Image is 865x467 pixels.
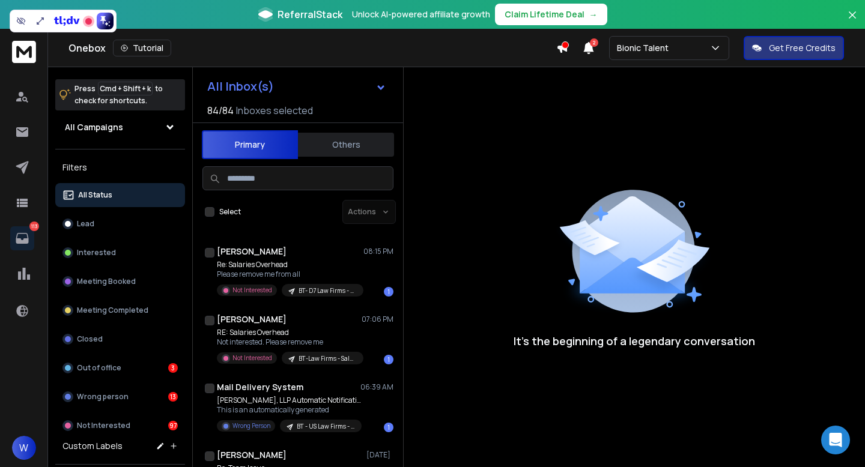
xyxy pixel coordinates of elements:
p: 07:06 PM [362,315,393,324]
p: Out of office [77,363,121,373]
p: Closed [77,334,103,344]
button: Primary [202,130,298,159]
p: Get Free Credits [769,42,836,54]
p: 113 [29,221,39,231]
h1: [PERSON_NAME] [217,313,287,325]
p: [DATE] [366,450,393,460]
div: 13 [168,392,178,402]
button: All Campaigns [55,115,185,139]
div: Open Intercom Messenger [821,426,850,454]
button: All Inbox(s) [198,74,396,98]
p: Not interested. Please remove me [217,337,361,347]
p: Please remove me from all [217,270,361,279]
h1: Mail Delivery System [217,381,303,393]
span: 84 / 84 [207,103,234,118]
p: Press to check for shortcuts. [74,83,163,107]
div: 1 [384,355,393,364]
p: Bionic Talent [617,42,673,54]
div: 1 [384,287,393,297]
p: Not Interested [232,286,272,295]
a: 113 [10,226,34,250]
button: Claim Lifetime Deal→ [495,4,607,25]
div: Onebox [68,40,556,56]
h3: Custom Labels [62,440,123,452]
button: Close banner [845,7,860,36]
button: Out of office3 [55,356,185,380]
p: This is an automatically generated [217,405,361,415]
p: Re: Salaries Overhead [217,260,361,270]
p: Wrong person [77,392,129,402]
button: Not Interested97 [55,414,185,438]
p: BT-Law Firms - Salaries Overheads Angle - [DATE] [299,354,356,363]
span: 2 [590,38,598,47]
p: Unlock AI-powered affiliate growth [352,8,490,20]
button: W [12,436,36,460]
button: Others [298,131,394,158]
div: 97 [168,421,178,430]
div: 3 [168,363,178,373]
p: It’s the beginning of a legendary conversation [514,333,755,349]
button: Closed [55,327,185,351]
p: Not Interested [77,421,130,430]
p: [PERSON_NAME], LLP Automatic Notification [217,396,361,405]
h1: All Campaigns [65,121,123,133]
button: Get Free Credits [744,36,844,60]
button: Interested [55,241,185,265]
h1: [PERSON_NAME] [217,449,287,461]
div: 1 [384,423,393,432]
h1: All Inbox(s) [207,80,274,92]
h1: [PERSON_NAME] [217,246,287,258]
button: Wrong person13 [55,385,185,409]
p: Meeting Completed [77,306,148,315]
p: RE: Salaries Overhead [217,328,361,337]
h3: Filters [55,159,185,176]
p: Interested [77,248,116,258]
span: → [589,8,598,20]
p: All Status [78,190,112,200]
p: BT - US Law Firms - Leave Agency Angle - [DATE] [297,422,354,431]
p: 08:15 PM [363,247,393,256]
p: 06:39 AM [360,382,393,392]
button: Lead [55,212,185,236]
button: Meeting Completed [55,298,185,322]
button: Meeting Booked [55,270,185,294]
p: Wrong Person [232,421,270,430]
button: Tutorial [113,40,171,56]
p: Lead [77,219,94,229]
button: All Status [55,183,185,207]
p: Meeting Booked [77,277,136,286]
p: BT- D7 Law Firms - Salaries Overhead Angle -21/07/2025 [299,286,356,295]
p: Not Interested [232,354,272,363]
label: Select [219,207,241,217]
span: Cmd + Shift + k [98,82,153,95]
h3: Inboxes selected [236,103,313,118]
span: ReferralStack [278,7,342,22]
